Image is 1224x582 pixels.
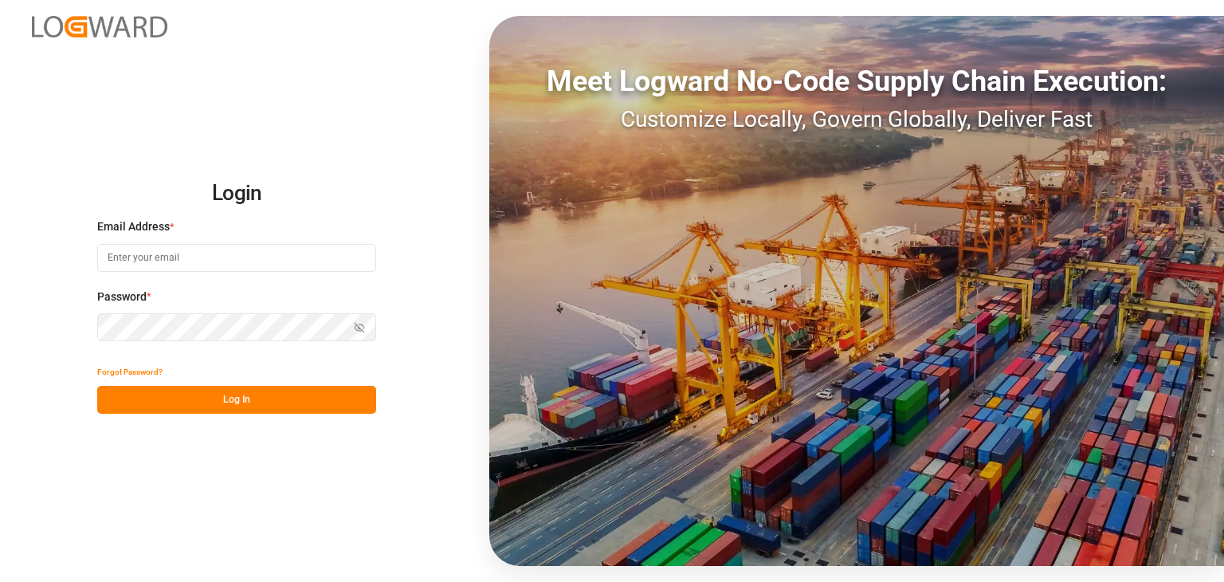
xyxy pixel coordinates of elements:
[97,358,163,386] button: Forgot Password?
[97,289,147,305] span: Password
[489,103,1224,136] div: Customize Locally, Govern Globally, Deliver Fast
[97,386,376,414] button: Log In
[97,218,170,235] span: Email Address
[489,60,1224,103] div: Meet Logward No-Code Supply Chain Execution:
[32,16,167,37] img: Logward_new_orange.png
[97,168,376,219] h2: Login
[97,244,376,272] input: Enter your email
